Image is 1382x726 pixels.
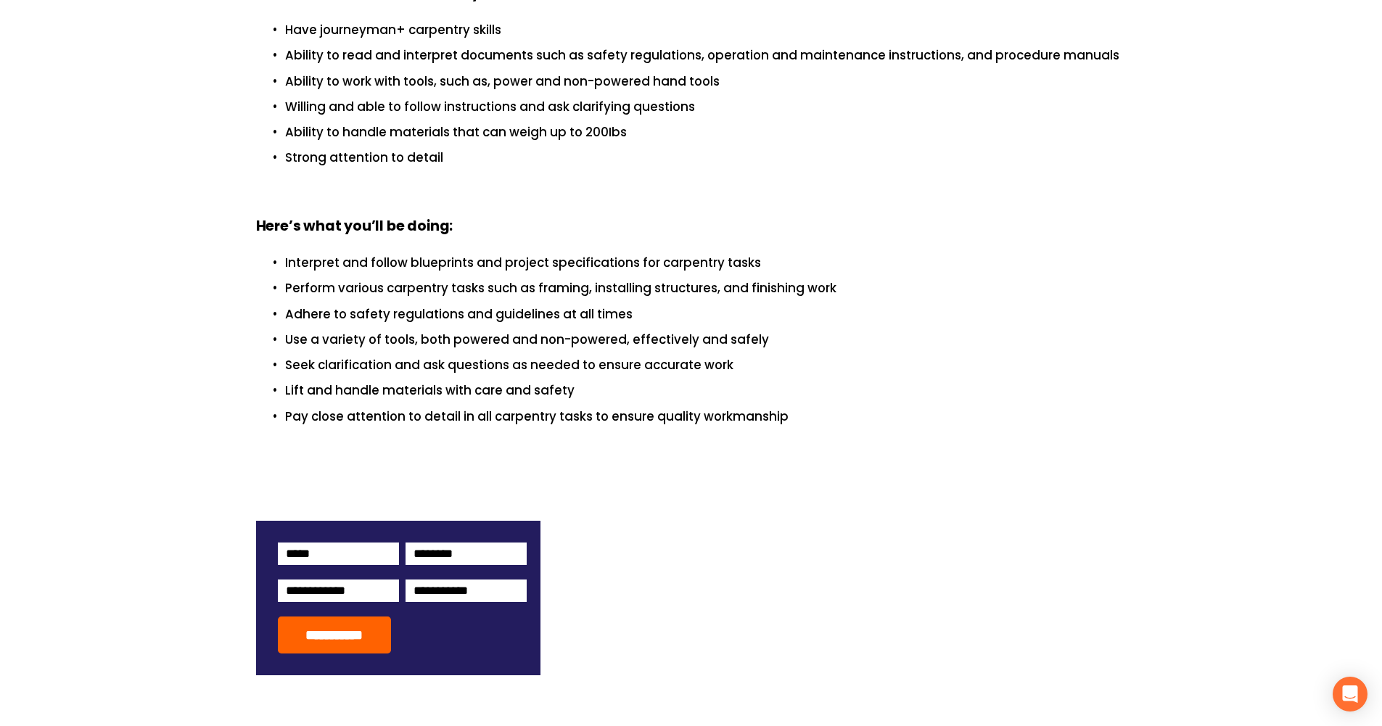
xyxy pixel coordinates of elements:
[285,279,1127,298] p: Perform various carpentry tasks such as framing, installing structures, and finishing work
[285,97,1127,117] p: Willing and able to follow instructions and ask clarifying questions
[285,72,1127,91] p: Ability to work with tools, such as, power and non-powered hand tools
[285,148,1127,168] p: Strong attention to detail
[285,20,1127,40] p: Have journeyman+ carpentry skills
[285,407,1127,426] p: Pay close attention to detail in all carpentry tasks to ensure quality workmanship
[285,355,1127,375] p: Seek clarification and ask questions as needed to ensure accurate work
[285,330,1127,350] p: Use a variety of tools, both powered and non-powered, effectively and safely
[285,46,1127,65] p: Ability to read and interpret documents such as safety regulations, operation and maintenance ins...
[1333,677,1367,711] div: Open Intercom Messenger
[285,123,1127,142] p: Ability to handle materials that can weigh up to 200Ibs
[256,216,453,236] strong: Here’s what you’ll be doing:
[285,381,1127,400] p: Lift and handle materials with care and safety
[285,305,1127,324] p: Adhere to safety regulations and guidelines at all times
[285,253,1127,273] p: Interpret and follow blueprints and project specifications for carpentry tasks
